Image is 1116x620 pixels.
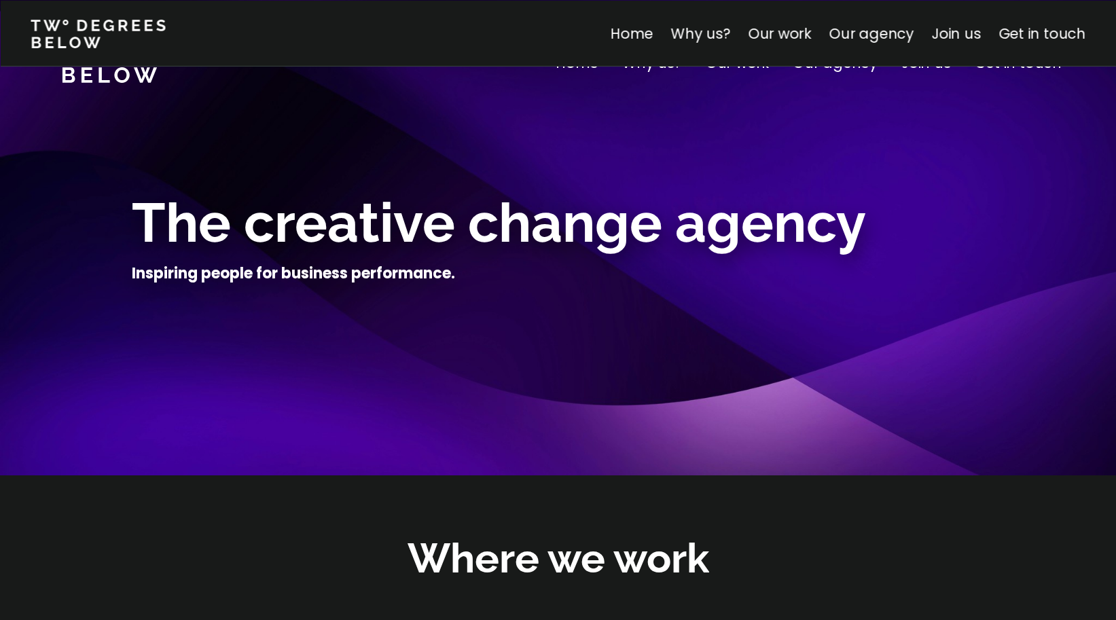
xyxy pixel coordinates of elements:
[670,23,730,43] a: Why us?
[132,263,455,284] h4: Inspiring people for business performance.
[748,23,811,43] a: Our work
[829,23,914,43] a: Our agency
[132,191,866,255] span: The creative change agency
[998,23,1085,43] a: Get in touch
[408,531,709,586] h2: Where we work
[610,23,653,43] a: Home
[931,23,981,43] a: Join us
